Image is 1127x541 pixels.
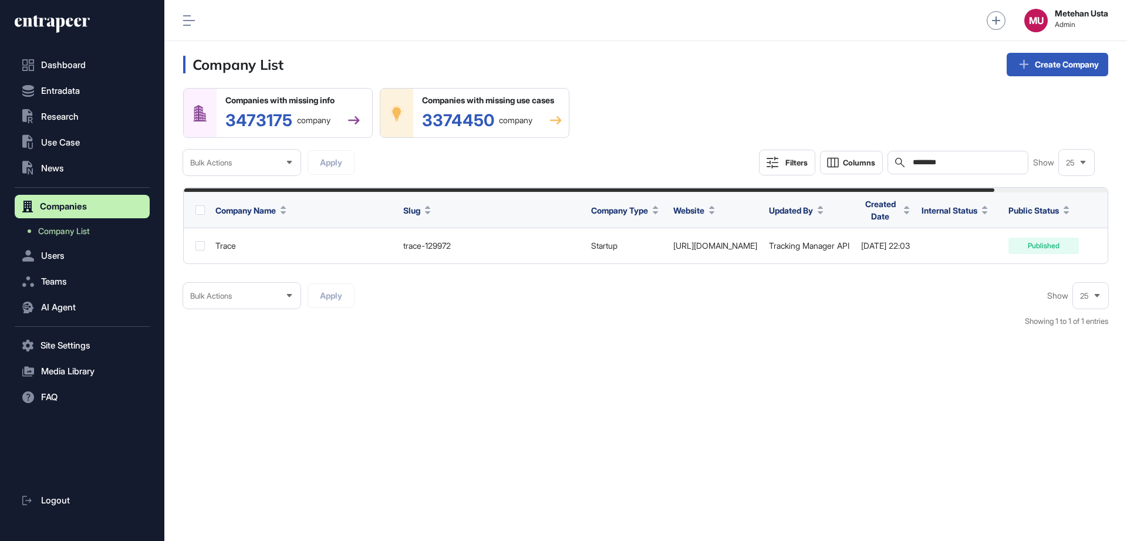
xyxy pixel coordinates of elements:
[190,158,232,167] span: Bulk Actions
[499,116,532,124] span: company
[1008,204,1069,217] button: Public Status
[41,60,86,70] span: Dashboard
[673,204,704,217] span: Website
[673,241,757,251] a: [URL][DOMAIN_NAME]
[15,334,150,357] button: Site Settings
[15,131,150,154] button: Use Case
[215,241,392,251] div: Trace
[41,367,95,376] span: Media Library
[215,204,276,217] span: Company Name
[21,221,150,242] a: Company List
[41,138,80,147] span: Use Case
[15,105,150,129] button: Research
[1055,9,1108,18] strong: Metehan Usta
[190,292,232,300] span: Bulk Actions
[15,195,150,218] button: Companies
[225,112,330,129] div: 3473175
[1007,53,1108,76] a: Create Company
[15,360,150,383] button: Media Library
[1008,238,1079,254] div: Published
[1025,316,1108,327] div: Showing 1 to 1 of 1 entries
[1080,292,1089,300] span: 25
[769,204,813,217] span: Updated By
[15,79,150,103] button: Entradata
[225,96,360,105] div: Companies with missing info
[769,241,849,251] a: Tracking Manager API
[422,96,562,105] div: Companies with missing use cases
[41,341,90,350] span: Site Settings
[591,204,659,217] button: Company Type
[15,157,150,180] button: News
[591,204,648,217] span: Company Type
[861,198,910,222] button: Created Date
[1024,9,1048,32] button: MU
[15,296,150,319] button: AI Agent
[41,393,58,402] span: FAQ
[591,241,662,251] div: startup
[15,270,150,293] button: Teams
[41,112,79,121] span: Research
[785,158,808,167] div: Filters
[15,386,150,409] button: FAQ
[769,204,824,217] button: Updated By
[820,151,883,174] button: Columns
[297,116,330,124] span: company
[40,202,87,211] span: Companies
[215,204,286,217] button: Company Name
[183,56,284,73] h3: Company List
[422,112,532,129] div: 3374450
[1066,158,1075,167] span: 25
[673,204,715,217] button: Website
[403,204,431,217] button: Slug
[41,303,76,312] span: AI Agent
[15,489,150,512] a: Logout
[861,241,910,251] div: [DATE] 22:03
[41,277,67,286] span: Teams
[861,198,899,222] span: Created Date
[41,251,65,261] span: Users
[1033,158,1054,167] span: Show
[403,241,579,251] div: trace-129972
[15,53,150,77] a: Dashboard
[1008,204,1059,217] span: Public Status
[15,244,150,268] button: Users
[1047,291,1068,300] span: Show
[759,150,815,175] button: Filters
[41,86,80,96] span: Entradata
[1055,21,1108,29] span: Admin
[403,204,420,217] span: Slug
[38,226,90,236] span: Company List
[922,204,988,217] button: Internal Status
[922,204,977,217] span: Internal Status
[41,164,64,173] span: News
[41,496,70,505] span: Logout
[843,158,875,167] span: Columns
